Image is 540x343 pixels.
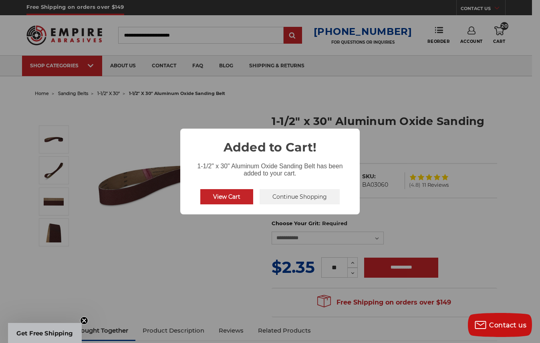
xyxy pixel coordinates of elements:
span: Get Free Shipping [17,329,73,337]
div: 1-1/2" x 30" Aluminum Oxide Sanding Belt has been added to your cart. [180,156,360,179]
button: Close teaser [80,317,88,325]
button: View Cart [200,189,253,204]
h2: Added to Cart! [180,129,360,156]
button: Continue Shopping [260,189,340,204]
span: Contact us [490,321,527,329]
button: Contact us [468,313,532,337]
